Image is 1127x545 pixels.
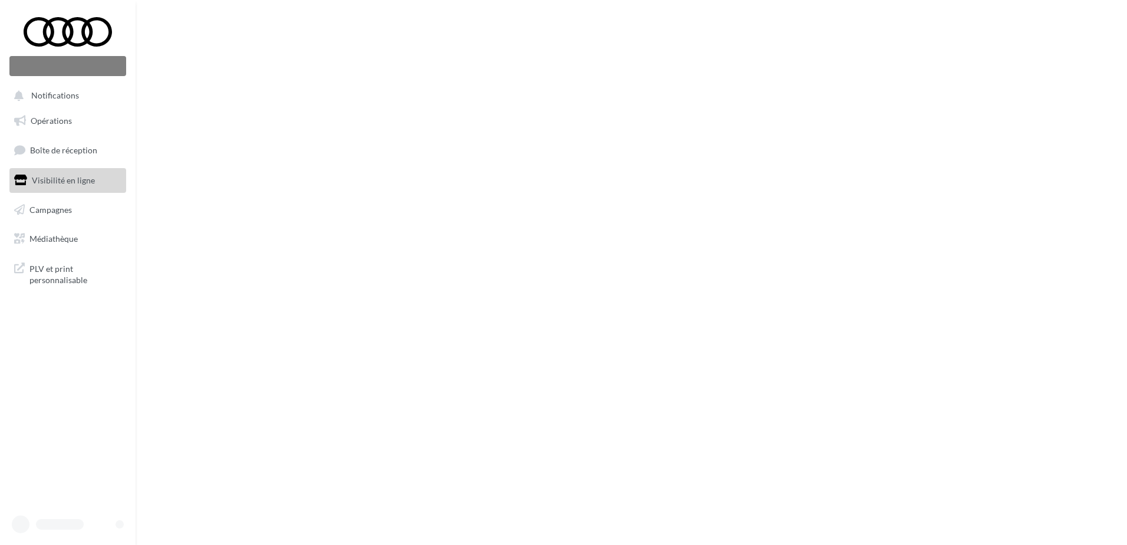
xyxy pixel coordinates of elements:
span: Opérations [31,116,72,126]
a: Médiathèque [7,226,128,251]
a: Boîte de réception [7,137,128,163]
a: Campagnes [7,198,128,222]
span: Médiathèque [29,234,78,244]
span: Notifications [31,91,79,101]
a: Visibilité en ligne [7,168,128,193]
span: Visibilité en ligne [32,175,95,185]
a: Opérations [7,109,128,133]
span: Campagnes [29,204,72,214]
div: Nouvelle campagne [9,56,126,76]
a: PLV et print personnalisable [7,256,128,291]
span: PLV et print personnalisable [29,261,121,286]
span: Boîte de réception [30,145,97,155]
